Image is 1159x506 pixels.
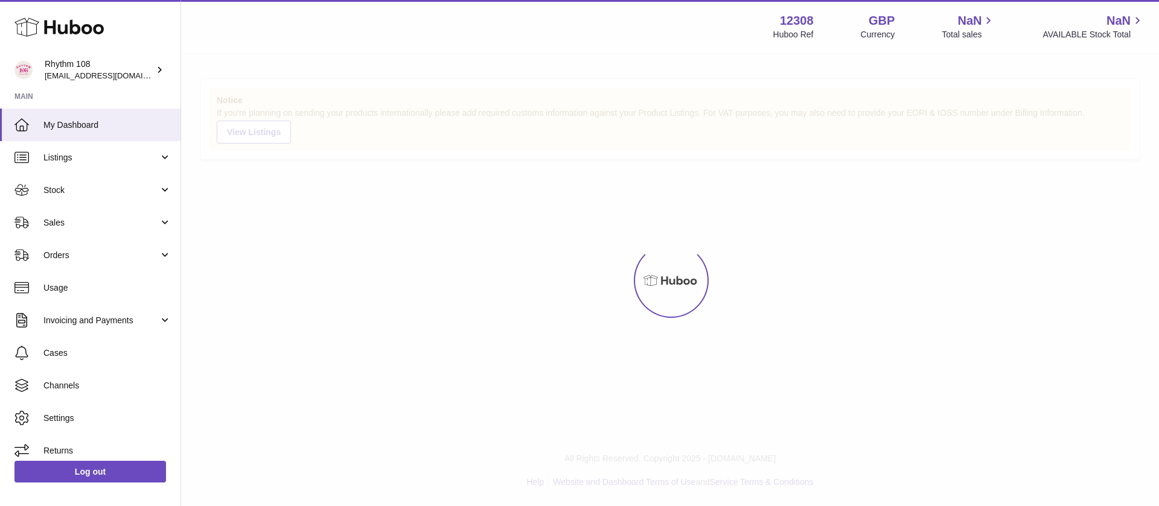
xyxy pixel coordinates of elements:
[45,71,177,80] span: [EMAIL_ADDRESS][DOMAIN_NAME]
[43,250,159,261] span: Orders
[43,185,159,196] span: Stock
[43,282,171,294] span: Usage
[43,347,171,359] span: Cases
[1042,13,1145,40] a: NaN AVAILABLE Stock Total
[43,217,159,229] span: Sales
[1106,13,1131,29] span: NaN
[43,380,171,391] span: Channels
[780,13,814,29] strong: 12308
[942,13,995,40] a: NaN Total sales
[43,315,159,326] span: Invoicing and Payments
[14,461,166,482] a: Log out
[43,119,171,131] span: My Dashboard
[773,29,814,40] div: Huboo Ref
[45,59,153,81] div: Rhythm 108
[869,13,895,29] strong: GBP
[43,152,159,163] span: Listings
[942,29,995,40] span: Total sales
[861,29,895,40] div: Currency
[14,61,33,79] img: orders@rhythm108.com
[1042,29,1145,40] span: AVAILABLE Stock Total
[43,445,171,457] span: Returns
[43,413,171,424] span: Settings
[957,13,982,29] span: NaN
